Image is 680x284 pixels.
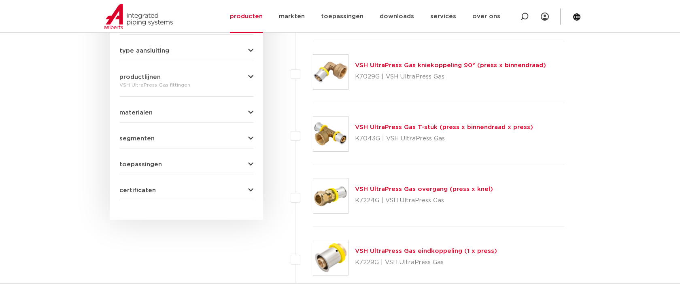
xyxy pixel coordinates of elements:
[119,136,155,142] span: segmenten
[355,132,533,145] p: K7043G | VSH UltraPress Gas
[355,62,546,68] a: VSH UltraPress Gas kniekoppeling 90° (press x binnendraad)
[119,48,253,54] button: type aansluiting
[355,124,533,130] a: VSH UltraPress Gas T-stuk (press x binnendraad x press)
[119,110,153,116] span: materialen
[119,187,253,193] button: certificaten
[119,74,253,80] button: productlijnen
[313,178,348,213] img: Thumbnail for VSH UltraPress Gas overgang (press x knel)
[119,161,162,167] span: toepassingen
[119,136,253,142] button: segmenten
[119,110,253,116] button: materialen
[119,187,156,193] span: certificaten
[313,240,348,275] img: Thumbnail for VSH UltraPress Gas eindkoppeling (1 x press)
[355,186,493,192] a: VSH UltraPress Gas overgang (press x knel)
[119,161,253,167] button: toepassingen
[119,80,253,90] div: VSH UltraPress Gas fittingen
[313,117,348,151] img: Thumbnail for VSH UltraPress Gas T-stuk (press x binnendraad x press)
[119,48,169,54] span: type aansluiting
[119,74,161,80] span: productlijnen
[355,256,497,269] p: K7229G | VSH UltraPress Gas
[355,70,546,83] p: K7029G | VSH UltraPress Gas
[355,248,497,254] a: VSH UltraPress Gas eindkoppeling (1 x press)
[355,194,493,207] p: K7224G | VSH UltraPress Gas
[313,55,348,89] img: Thumbnail for VSH UltraPress Gas kniekoppeling 90° (press x binnendraad)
